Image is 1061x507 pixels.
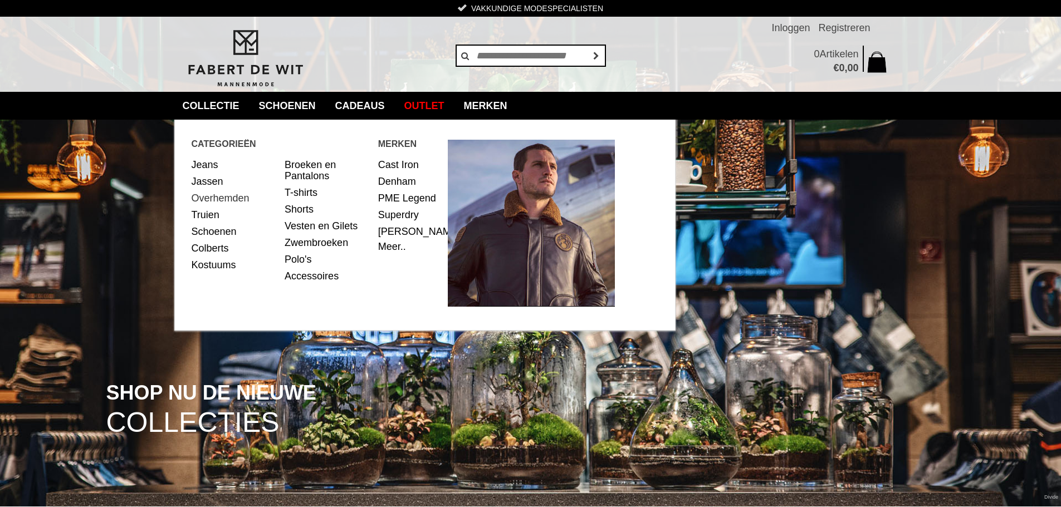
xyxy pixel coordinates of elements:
[106,408,280,437] span: COLLECTIES
[378,223,440,240] a: [PERSON_NAME]
[1044,490,1058,504] a: Divide
[818,17,870,39] a: Registreren
[396,92,453,120] a: Outlet
[819,48,858,60] span: Artikelen
[378,156,440,173] a: Cast Iron
[285,201,370,218] a: Shorts
[192,240,277,257] a: Colberts
[378,206,440,223] a: Superdry
[192,137,378,151] span: Categorieën
[378,241,406,252] a: Meer..
[378,173,440,190] a: Denham
[192,257,277,273] a: Kostuums
[771,17,810,39] a: Inloggen
[192,223,277,240] a: Schoenen
[285,218,370,234] a: Vesten en Gilets
[285,251,370,268] a: Polo's
[814,48,819,60] span: 0
[174,92,248,120] a: collectie
[183,28,308,88] img: Fabert de Wit
[839,62,844,73] span: 0
[844,62,847,73] span: ,
[192,206,277,223] a: Truien
[833,62,839,73] span: €
[285,234,370,251] a: Zwembroeken
[106,382,316,403] span: SHOP NU DE NIEUWE
[285,268,370,284] a: Accessoires
[847,62,858,73] span: 00
[192,190,277,206] a: Overhemden
[448,140,615,307] img: Heren
[251,92,324,120] a: Schoenen
[192,173,277,190] a: Jassen
[192,156,277,173] a: Jeans
[456,92,516,120] a: Merken
[285,156,370,184] a: Broeken en Pantalons
[327,92,393,120] a: Cadeaus
[285,184,370,201] a: T-shirts
[378,137,448,151] span: Merken
[378,190,440,206] a: PME Legend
